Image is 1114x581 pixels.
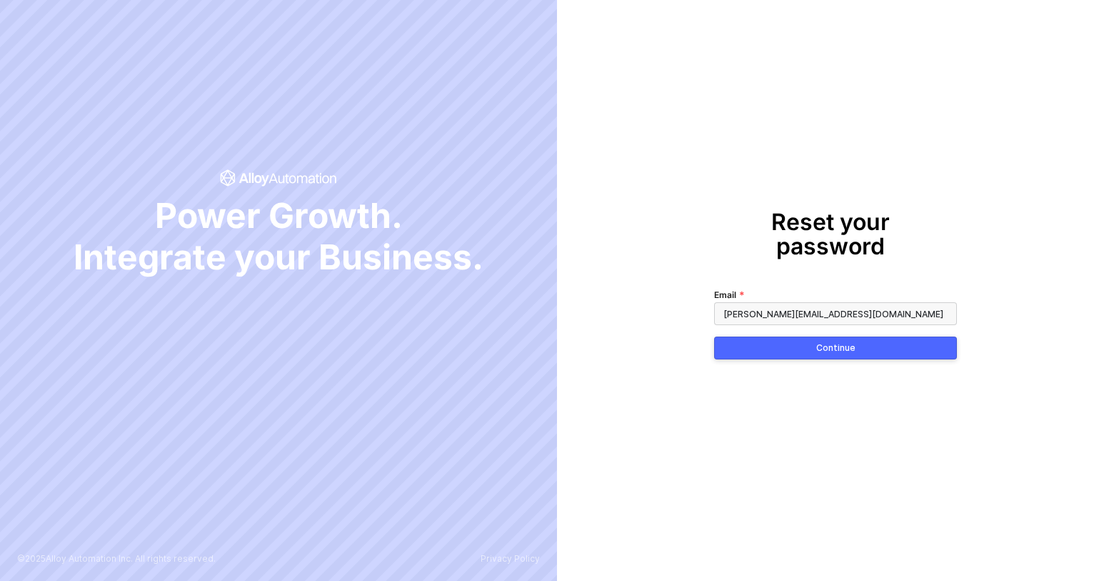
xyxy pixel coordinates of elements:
[74,195,483,277] span: Power Growth. Integrate your Business.
[714,210,946,258] h1: Reset your password
[714,288,745,302] label: Email
[17,554,216,564] p: © 2025 Alloy Automation Inc. All rights reserved.
[816,342,855,354] div: Continue
[714,337,957,359] button: Continue
[220,169,338,187] span: icon-success
[481,554,540,564] a: Privacy Policy
[714,302,957,325] input: Email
